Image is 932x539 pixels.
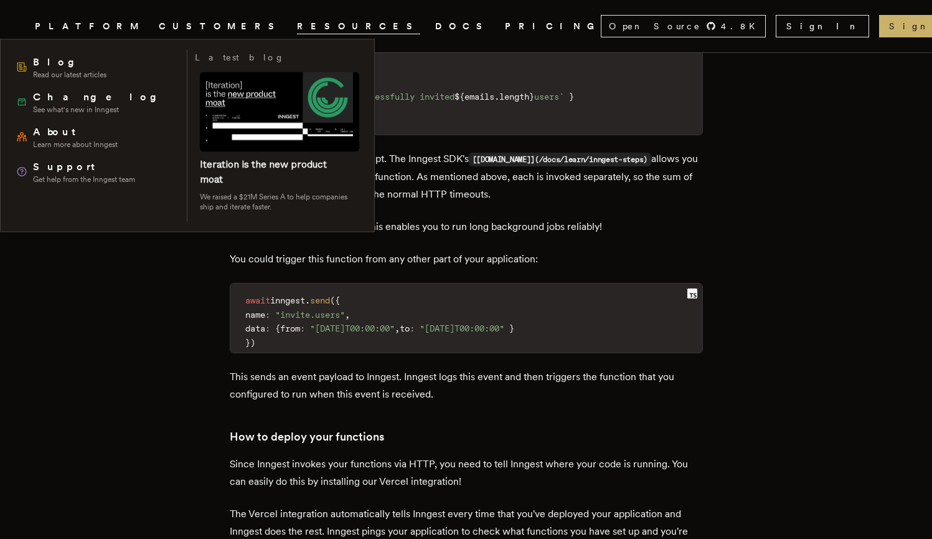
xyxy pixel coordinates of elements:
[35,19,144,34] button: PLATFORM
[469,153,651,166] code: [[DOMAIN_NAME]](/docs/learn/inngest-steps)
[33,105,166,115] span: See what's new in Inngest
[230,368,703,403] p: This sends an event payload to Inngest. Inngest logs this event and then triggers the function th...
[275,323,280,333] span: {
[33,70,106,80] span: Read our latest articles
[505,19,601,34] a: PRICING
[280,323,300,333] span: from
[721,20,763,32] span: 4.8 K
[435,19,490,34] a: DOCS
[11,155,179,189] a: SupportGet help from the Inngest team
[529,92,534,102] span: }
[195,50,285,65] h3: Latest blog
[230,456,703,490] p: Since Inngest invokes your functions via HTTP, you need to tell Inngest where your code is runnin...
[265,323,270,333] span: :
[159,19,282,34] a: CUSTOMERS
[33,55,106,70] span: Blog
[33,160,135,174] span: Support
[355,92,454,102] span: Successfully invited
[776,15,869,37] a: Sign In
[410,323,415,333] span: :
[33,174,135,184] span: Get help from the Inngest team
[509,323,514,333] span: }
[230,250,703,268] p: You could trigger this function from any other part of your application:
[33,140,118,150] span: Learn more about Inngest
[310,295,330,305] span: send
[11,85,179,120] a: ChangelogSee what's new in Inngest
[335,295,340,305] span: {
[245,338,250,348] span: }
[33,90,166,105] span: Changelog
[230,428,703,446] h3: How to deploy your functions
[499,92,529,102] span: length
[33,125,118,140] span: About
[297,19,420,34] button: RESOURCES
[420,323,504,333] span: "[DATE]T00:00:00"
[245,295,270,305] span: await
[494,92,499,102] span: .
[559,92,564,102] span: `
[11,50,179,85] a: BlogRead our latest articles
[200,158,327,185] a: Iteration is the new product moat
[305,295,310,305] span: .
[454,92,464,102] span: ${
[250,338,255,348] span: )
[300,323,305,333] span: :
[230,218,703,236] p: With automatic retries built-in, this enables you to run long background jobs reliably!
[464,92,494,102] span: emails
[345,310,350,320] span: ,
[534,92,559,102] span: users
[245,323,265,333] span: data
[270,295,305,305] span: inngest
[310,323,395,333] span: "[DATE]T00:00:00"
[230,150,703,203] p: As you can see - it's just JavaScript. The Inngest SDK's allows you to encapsulate each part of y...
[569,92,574,102] span: }
[245,310,265,320] span: name
[395,323,400,333] span: ,
[330,295,335,305] span: (
[265,310,270,320] span: :
[400,323,410,333] span: to
[275,310,345,320] span: "invite.users"
[609,20,701,32] span: Open Source
[11,120,179,155] a: AboutLearn more about Inngest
